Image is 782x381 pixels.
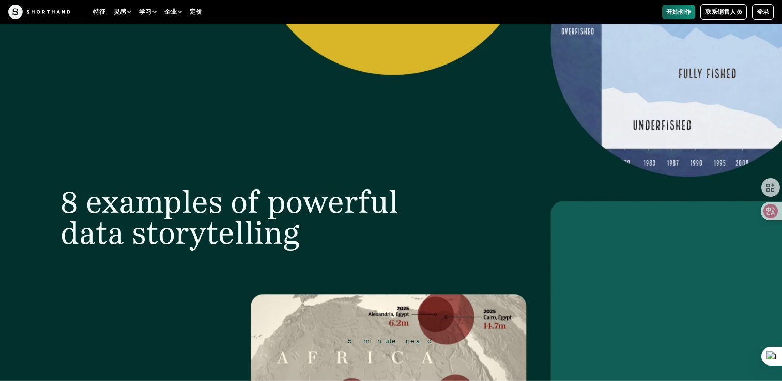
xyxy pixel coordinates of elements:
button: 企业 [160,5,186,19]
a: 开始创作 [662,5,695,19]
span: 8 examples of powerful data storytelling [60,183,398,251]
span: 5 minute read [348,337,434,345]
img: 工艺 [8,5,70,19]
a: 特征 [89,5,110,19]
button: 学习 [135,5,160,19]
a: 联系销售人员 [700,4,747,20]
a: 定价 [186,5,206,19]
button: 灵感 [110,5,135,19]
a: 登录 [752,4,774,20]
